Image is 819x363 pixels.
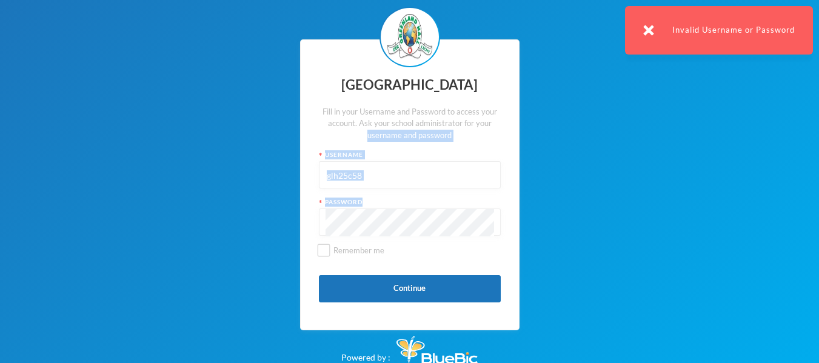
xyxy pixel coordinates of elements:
[319,73,501,97] div: [GEOGRAPHIC_DATA]
[319,106,501,142] div: Fill in your Username and Password to access your account. Ask your school administrator for your...
[625,6,813,55] div: Invalid Username or Password
[319,275,501,302] button: Continue
[329,245,389,255] span: Remember me
[319,150,501,159] div: Username
[319,198,501,207] div: Password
